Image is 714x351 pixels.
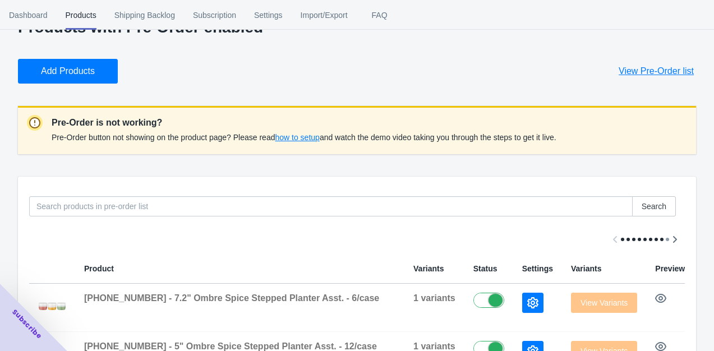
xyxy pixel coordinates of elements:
[9,1,48,30] span: Dashboard
[605,59,707,84] button: View Pre-Order list
[632,196,676,216] button: Search
[84,341,377,351] span: [PHONE_NUMBER] - 5" Ombre Spice Stepped Planter Asst. - 12/case
[655,264,685,273] span: Preview
[66,1,96,30] span: Products
[52,133,556,142] span: Pre-Order button not showing on the product page? Please read and watch the demo video taking you...
[41,66,95,77] span: Add Products
[413,341,455,351] span: 1 variants
[18,59,118,84] button: Add Products
[665,229,685,250] button: Scroll table right one column
[473,264,498,273] span: Status
[29,196,633,216] input: Search products in pre-order list
[254,1,283,30] span: Settings
[619,66,694,77] span: View Pre-Order list
[413,264,444,273] span: Variants
[571,264,601,273] span: Variants
[84,293,379,303] span: [PHONE_NUMBER] - 7.2" Ombre Spice Stepped Planter Asst. - 6/case
[301,1,348,30] span: Import/Export
[413,293,455,303] span: 1 variants
[522,264,553,273] span: Settings
[366,1,394,30] span: FAQ
[84,264,114,273] span: Product
[114,1,175,30] span: Shipping Backlog
[275,133,319,142] span: how to setup
[10,307,44,341] span: Subscribe
[642,202,666,211] span: Search
[52,116,556,130] p: Pre-Order is not working?
[193,1,236,30] span: Subscription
